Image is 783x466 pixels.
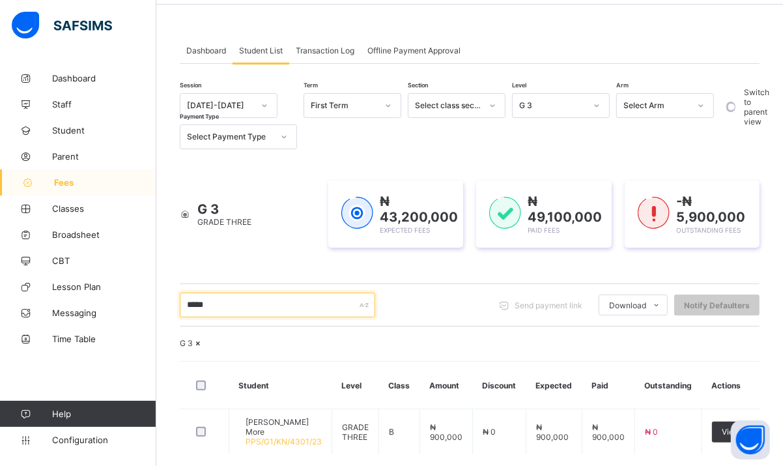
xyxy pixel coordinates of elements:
span: ₦ 0 [483,427,496,437]
span: Expected Fees [380,226,430,234]
span: Arm [616,81,629,89]
span: Offline Payment Approval [367,46,461,55]
span: Level [512,81,526,89]
div: Select Payment Type [187,132,273,142]
span: ₦ 49,100,000 [528,194,602,225]
span: Dashboard [52,73,156,83]
img: expected-1.03dd87d44185fb6c27cc9b2570c10499.svg [341,197,373,229]
span: Session [180,81,201,89]
span: Payment Type [180,113,219,120]
span: Parent [52,151,156,162]
span: G 3 [180,338,193,348]
span: Messaging [52,308,156,318]
span: Send payment link [515,300,582,310]
span: Dashboard [186,46,226,55]
span: Section [408,81,428,89]
span: Staff [52,99,156,109]
th: Expected [526,362,582,409]
span: Term [304,81,318,89]
th: Outstanding [635,362,702,409]
span: Notify Defaulters [684,300,750,310]
div: [DATE]-[DATE] [187,101,253,111]
span: Student [52,125,156,136]
span: Fees [54,177,156,188]
label: Switch to parent view [745,87,770,126]
span: ₦ 900,000 [536,422,569,442]
div: Select Arm [623,101,690,111]
span: ₦ 900,000 [592,422,625,442]
div: Select class section [415,101,481,111]
th: Amount [420,362,473,409]
span: Student List [239,46,283,55]
span: Broadsheet [52,229,156,240]
span: Outstanding Fees [676,226,741,234]
th: Level [332,362,379,409]
span: ₦ 0 [645,427,658,437]
span: GRADE THREE [197,217,251,227]
button: Open asap [731,420,770,459]
img: outstanding-1.146d663e52f09953f639664a84e30106.svg [638,197,670,229]
span: B [389,427,394,437]
th: Actions [702,362,760,409]
span: [PERSON_NAME] More [246,417,322,437]
span: PPS/G1/KN/4301/23 [246,437,322,446]
span: CBT [52,255,156,266]
span: Lesson Plan [52,282,156,292]
img: paid-1.3eb1404cbcb1d3b736510a26bbfa3ccb.svg [489,197,521,229]
span: ₦ 43,200,000 [380,194,458,225]
span: Paid Fees [528,226,560,234]
div: First Term [311,101,377,111]
th: Paid [582,362,635,409]
img: safsims [12,12,112,39]
span: Time Table [52,334,156,344]
th: Discount [473,362,526,409]
span: GRADE THREE [342,422,369,442]
th: Student [229,362,332,409]
th: Class [379,362,420,409]
span: Configuration [52,435,156,445]
span: Transaction Log [296,46,354,55]
span: -₦ 5,900,000 [676,194,745,225]
span: G 3 [197,201,251,217]
div: G 3 [519,101,586,111]
span: Help [52,409,156,419]
span: ₦ 900,000 [430,422,463,442]
span: View [722,427,740,437]
span: Classes [52,203,156,214]
span: Download [609,300,646,310]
